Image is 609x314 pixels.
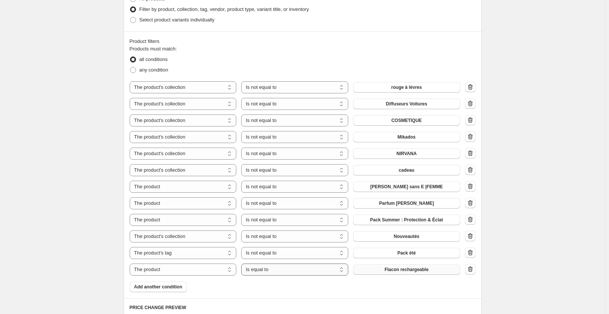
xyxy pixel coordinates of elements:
button: Mikados [353,132,460,142]
button: cadeau [353,165,460,175]
span: Add another condition [134,284,182,290]
button: Parfum Nicole Tonnelle [353,198,460,209]
span: any condition [139,67,168,73]
span: all conditions [139,56,168,62]
span: [PERSON_NAME] sans E |FEMME [370,184,443,190]
span: Filter by product, collection, tag, vendor, product type, variant title, or inventory [139,6,309,12]
span: rouge à lèvres [391,84,422,90]
button: Pack été [353,248,460,258]
span: Diffuseurs Voitures [386,101,427,107]
button: Add another condition [130,282,187,292]
button: Morgan sans E |FEMME [353,181,460,192]
button: Diffuseurs Voitures [353,99,460,109]
span: Mikados [398,134,416,140]
button: Pack Summer : Protection & Éclat [353,215,460,225]
span: Select product variants individually [139,17,214,23]
span: Parfum [PERSON_NAME] [379,200,434,206]
h6: PRICE CHANGE PREVIEW [130,305,476,311]
span: cadeau [399,167,414,173]
span: Nouveautés [394,233,419,239]
button: COSMETIQUE [353,115,460,126]
button: Nouveautés [353,231,460,242]
span: Pack été [397,250,416,256]
button: rouge à lèvres [353,82,460,93]
span: Products must match: [130,46,177,52]
button: Flacon rechargeable [353,264,460,275]
button: NIRVANA [353,148,460,159]
span: NIRVANA [396,151,417,157]
span: COSMETIQUE [391,117,422,123]
span: Flacon rechargeable [384,267,428,273]
div: Product filters [130,38,476,45]
span: Pack Summer : Protection & Éclat [370,217,443,223]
